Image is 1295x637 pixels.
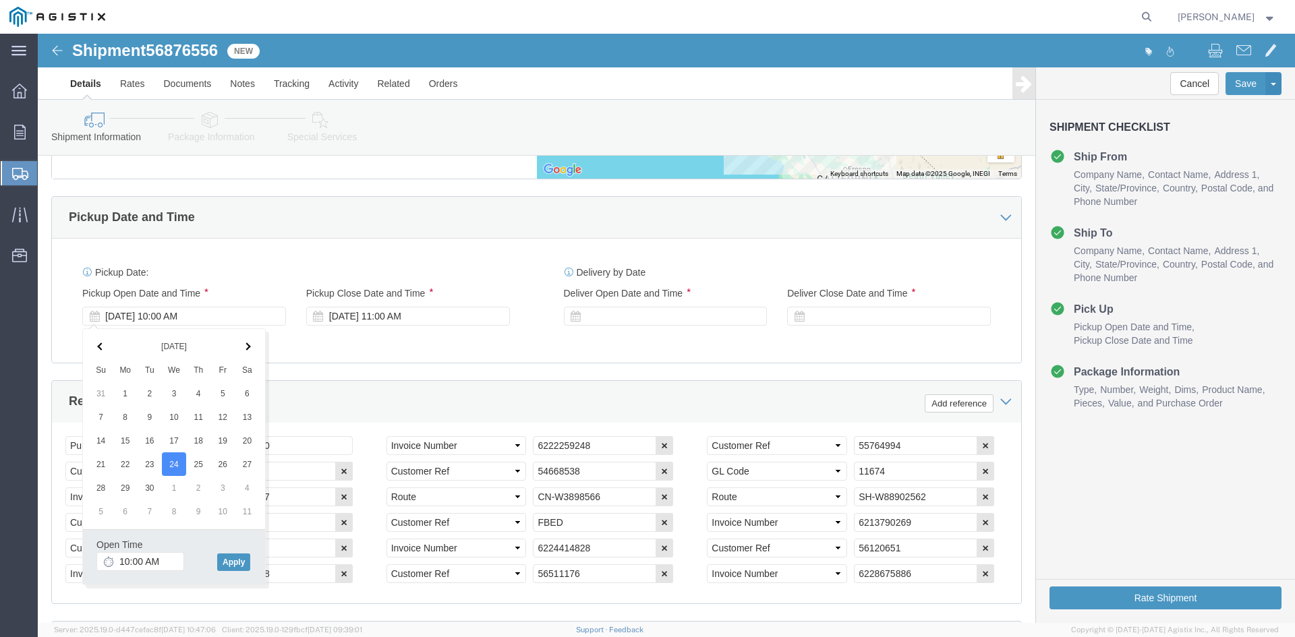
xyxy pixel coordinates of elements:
[1071,624,1279,636] span: Copyright © [DATE]-[DATE] Agistix Inc., All Rights Reserved
[609,626,643,634] a: Feedback
[576,626,610,634] a: Support
[54,626,216,634] span: Server: 2025.19.0-d447cefac8f
[308,626,362,634] span: [DATE] 09:39:01
[1177,9,1277,25] button: [PERSON_NAME]
[161,626,216,634] span: [DATE] 10:47:06
[1178,9,1255,24] span: James Laner
[9,7,105,27] img: logo
[222,626,362,634] span: Client: 2025.19.0-129fbcf
[38,34,1295,623] iframe: FS Legacy Container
